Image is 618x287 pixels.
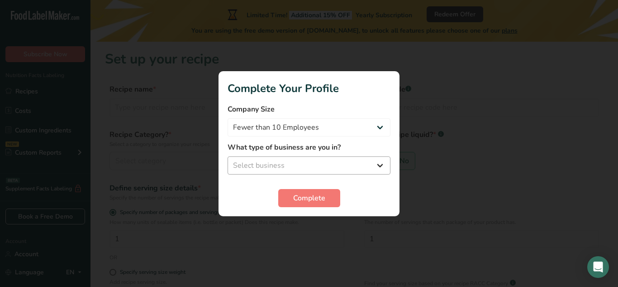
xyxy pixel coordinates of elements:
[228,142,390,153] label: What type of business are you in?
[228,104,390,115] label: Company Size
[587,256,609,278] div: Open Intercom Messenger
[293,193,325,204] span: Complete
[278,189,340,207] button: Complete
[228,80,390,97] h1: Complete Your Profile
